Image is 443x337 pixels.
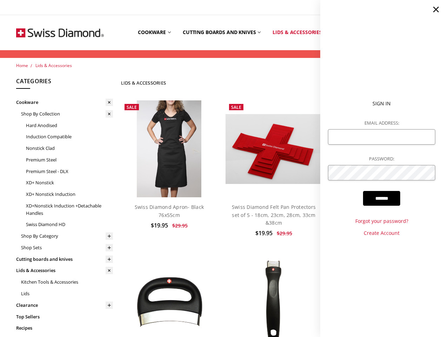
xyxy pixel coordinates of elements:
[226,114,322,184] img: Swiss Diamond Felt Pan Protectors set of 5 - 18cm, 23cm, 28cm, 33cm &38cm
[328,155,435,163] label: Password:
[132,17,177,48] a: Cookware
[328,100,435,107] p: Sign In
[151,222,168,229] span: $19.95
[26,200,113,219] a: XD+Nonstick Induction +Detachable Handles
[121,80,166,86] h1: Lids & Accessories
[16,62,28,68] a: Home
[137,100,201,197] img: Swiss Diamond Apron- Black 76x55cm
[26,177,113,189] a: XD+ Nonstick
[26,131,113,143] a: Induction Compatible
[21,108,113,120] a: Shop By Collection
[328,229,435,237] a: Create Account
[26,120,113,131] a: Hard Anodised
[16,77,113,89] h5: Categories
[16,265,113,277] a: Lids & Accessories
[121,100,218,197] a: Swiss Diamond Apron- Black 76x55cm
[127,104,137,110] span: Sale
[21,230,113,242] a: Shop By Category
[328,217,435,225] a: Forgot your password?
[16,311,113,323] a: Top Sellers
[16,15,104,50] img: Free Shipping On Every Order
[16,253,113,265] a: Cutting boards and knives
[177,17,267,48] a: Cutting boards and knives
[21,288,113,299] a: Lids
[26,166,113,177] a: Premium Steel - DLX
[26,154,113,166] a: Premium Steel
[26,143,113,154] a: Nonstick Clad
[135,204,204,218] a: Swiss Diamond Apron- Black 76x55cm
[26,219,113,230] a: Swiss Diamond HD
[26,189,113,200] a: XD+ Nonstick Induction
[232,204,316,226] a: Swiss Diamond Felt Pan Protectors set of 5 - 18cm, 23cm, 28cm, 33cm &38cm
[255,229,273,237] span: $19.95
[35,62,72,68] a: Lids & Accessories
[226,100,322,197] a: Swiss Diamond Felt Pan Protectors set of 5 - 18cm, 23cm, 28cm, 33cm &38cm
[231,104,241,110] span: Sale
[16,97,113,108] a: Cookware
[21,276,113,288] a: Kitchen Tools & Accessories
[267,17,333,48] a: Lids & Accessories
[21,242,113,253] a: Shop Sets
[277,230,292,237] span: $29.95
[328,119,435,127] label: Email Address:
[16,299,113,311] a: Clearance
[172,222,188,229] span: $29.95
[16,322,113,334] a: Recipes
